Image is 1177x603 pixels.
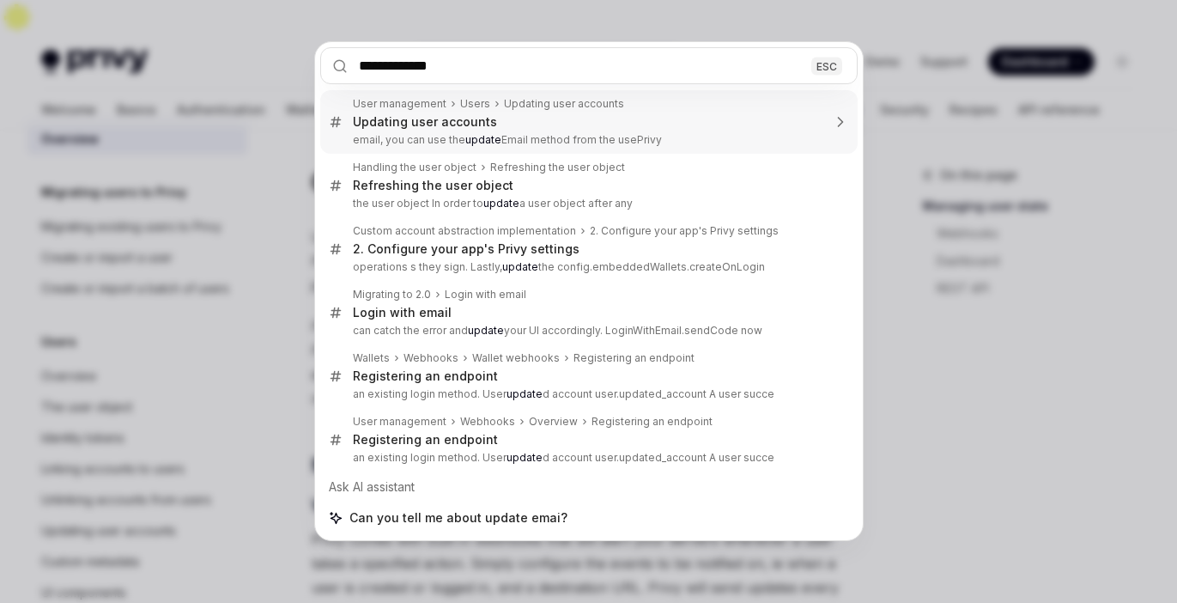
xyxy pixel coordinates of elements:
span: Can you tell me about update emai? [349,509,567,527]
div: Login with email [353,305,452,320]
div: Updating user accounts [504,97,624,111]
b: update [507,451,543,464]
div: ESC [811,57,842,75]
div: Webhooks [403,351,458,365]
div: Webhooks [460,415,515,429]
p: can catch the error and your UI accordingly. LoginWithEmail.sendCode now [353,324,822,338]
div: Registering an endpoint [592,415,713,429]
p: an existing login method. User d account user.updated_account A user succe [353,451,822,465]
div: Refreshing the user object [490,161,625,174]
div: 2. Configure your app's Privy settings [353,241,579,257]
p: an existing login method. User d account user.updated_account A user succe [353,387,822,401]
div: Migrating to 2.0 [353,288,431,301]
div: Login with email [445,288,526,301]
p: the user object In order to a user object after any [353,197,822,210]
p: operations s they sign. Lastly, the config.embeddedWallets.createOnLogin [353,260,822,274]
div: Overview [529,415,578,429]
div: Wallet webhooks [472,351,560,365]
div: Ask AI assistant [320,472,858,502]
div: Wallets [353,351,390,365]
b: update [468,324,504,337]
div: User management [353,97,446,111]
b: update [507,387,543,400]
div: User management [353,415,446,429]
b: update [465,133,501,146]
b: update [483,197,519,210]
div: 2. Configure your app's Privy settings [590,224,779,238]
p: email, you can use the Email method from the usePrivy [353,133,822,147]
b: update [502,260,538,273]
div: Users [460,97,490,111]
div: Registering an endpoint [353,432,498,448]
div: Custom account abstraction implementation [353,224,576,238]
div: Handling the user object [353,161,476,174]
div: Registering an endpoint [353,368,498,384]
div: Refreshing the user object [353,178,513,193]
div: Updating user accounts [353,114,497,130]
div: Registering an endpoint [573,351,695,365]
